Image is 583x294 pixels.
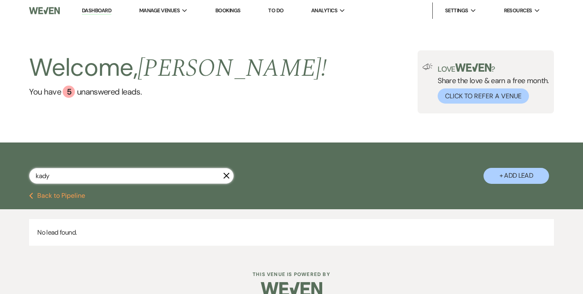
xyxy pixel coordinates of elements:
a: Dashboard [82,7,111,15]
div: Share the love & earn a free month. [433,63,549,104]
span: Analytics [311,7,337,15]
img: Weven Logo [29,2,60,19]
img: weven-logo-green.svg [455,63,492,72]
p: Love ? [438,63,549,73]
img: loud-speaker-illustration.svg [423,63,433,70]
input: Search by name, event date, email address or phone number [29,168,234,184]
button: + Add Lead [484,168,549,184]
a: Bookings [215,7,241,14]
span: Settings [445,7,468,15]
div: 5 [63,86,75,98]
button: Click to Refer a Venue [438,88,529,104]
a: You have 5 unanswered leads. [29,86,327,98]
span: Manage Venues [139,7,180,15]
span: Resources [504,7,532,15]
a: To Do [268,7,283,14]
span: [PERSON_NAME] ! [138,50,327,87]
h2: Welcome, [29,50,327,86]
p: No lead found. [29,219,554,246]
button: Back to Pipeline [29,192,85,199]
